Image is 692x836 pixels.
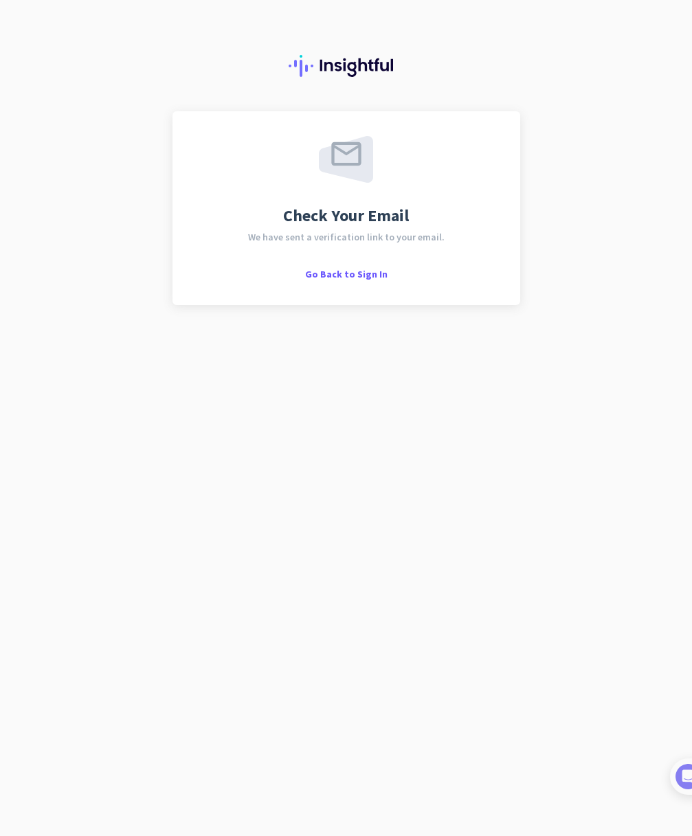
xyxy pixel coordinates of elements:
img: email-sent [319,136,373,183]
span: Go Back to Sign In [305,268,388,280]
span: We have sent a verification link to your email. [248,232,445,242]
span: Check Your Email [283,207,409,224]
img: Insightful [289,55,404,77]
